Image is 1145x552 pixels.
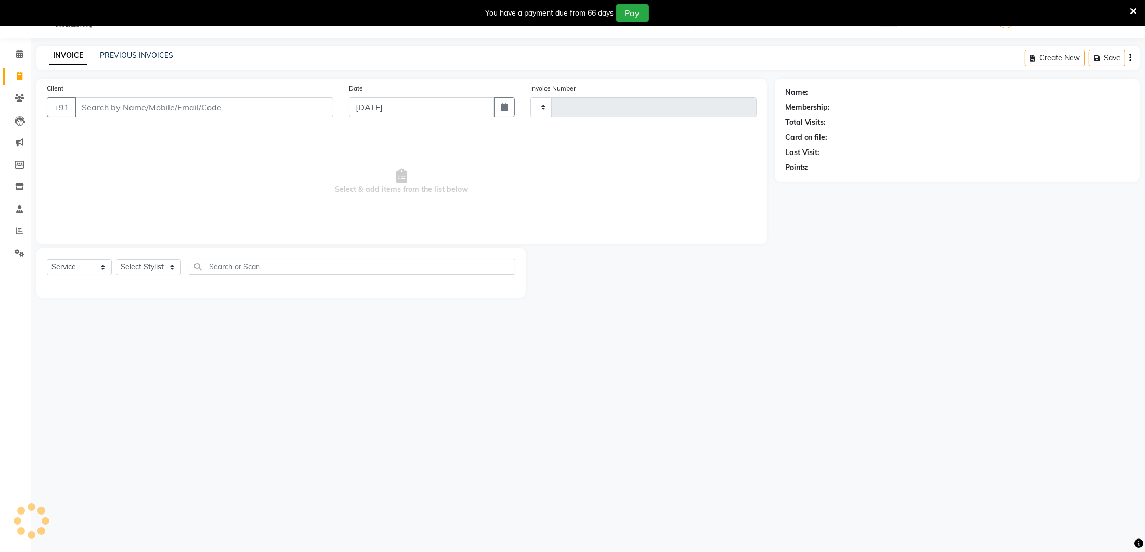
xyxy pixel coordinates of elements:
a: INVOICE [49,46,87,65]
a: PREVIOUS INVOICES [100,50,173,60]
input: Search or Scan [189,259,515,275]
div: Name: [785,87,809,98]
input: Search by Name/Mobile/Email/Code [75,97,333,117]
button: Pay [616,4,649,22]
label: Date [349,84,363,93]
div: Points: [785,162,809,173]
button: Save [1089,50,1125,66]
div: Card on file: [785,132,828,143]
div: Membership: [785,102,830,113]
div: You have a payment due from 66 days [486,8,614,19]
button: Create New [1025,50,1085,66]
div: Total Visits: [785,117,826,128]
label: Client [47,84,63,93]
span: Select & add items from the list below [47,130,757,234]
label: Invoice Number [530,84,576,93]
div: Last Visit: [785,147,820,158]
button: +91 [47,97,76,117]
